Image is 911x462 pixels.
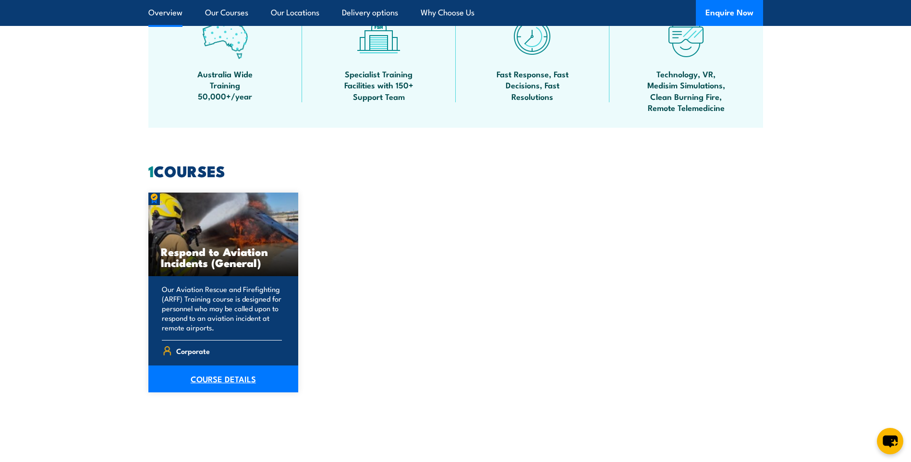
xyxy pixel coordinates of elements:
[356,13,401,59] img: facilities-icon
[202,13,248,59] img: auswide-icon
[161,246,286,268] h3: Respond to Aviation Incidents (General)
[148,164,763,177] h2: COURSES
[643,68,729,113] span: Technology, VR, Medisim Simulations, Clean Burning Fire, Remote Telemedicine
[162,284,282,332] p: Our Aviation Rescue and Firefighting (ARFF) Training course is designed for personnel who may be ...
[176,343,210,358] span: Corporate
[489,68,576,102] span: Fast Response, Fast Decisions, Fast Resolutions
[510,13,555,59] img: fast-icon
[877,428,903,454] button: chat-button
[663,13,709,59] img: tech-icon
[182,68,268,102] span: Australia Wide Training 50,000+/year
[336,68,422,102] span: Specialist Training Facilities with 150+ Support Team
[148,365,299,392] a: COURSE DETAILS
[148,158,154,182] strong: 1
